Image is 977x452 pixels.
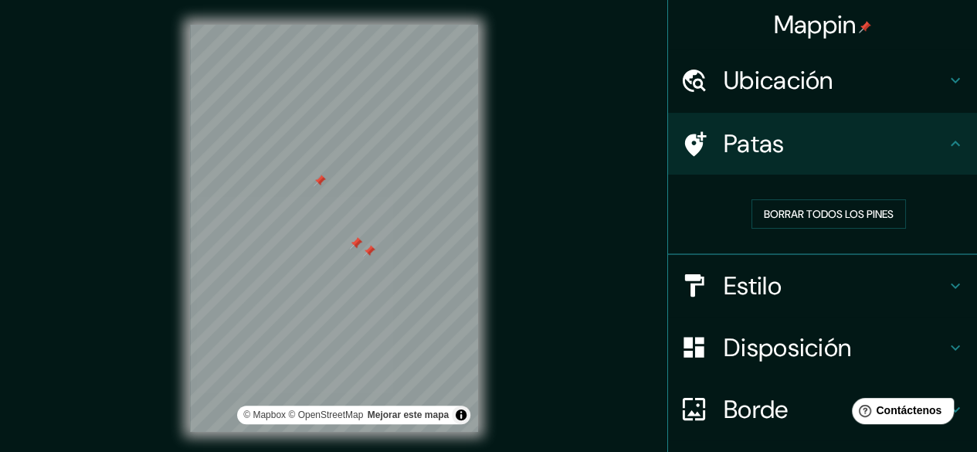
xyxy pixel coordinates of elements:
[243,410,286,420] a: Mapbox
[724,393,789,426] font: Borde
[288,410,363,420] font: © OpenStreetMap
[764,207,894,221] font: Borrar todos los pines
[243,410,286,420] font: © Mapbox
[668,317,977,379] div: Disposición
[751,199,906,229] button: Borrar todos los pines
[724,64,833,97] font: Ubicación
[668,113,977,175] div: Patas
[190,25,478,432] canvas: Mapa
[668,379,977,440] div: Borde
[774,8,857,41] font: Mappin
[724,270,782,302] font: Estilo
[668,49,977,111] div: Ubicación
[859,21,871,33] img: pin-icon.png
[368,410,449,420] font: Mejorar este mapa
[840,392,960,435] iframe: Lanzador de widgets de ayuda
[668,255,977,317] div: Estilo
[724,127,785,160] font: Patas
[368,410,449,420] a: Map feedback
[288,410,363,420] a: Mapa de OpenStreet
[724,331,851,364] font: Disposición
[452,406,470,424] button: Activar o desactivar atribución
